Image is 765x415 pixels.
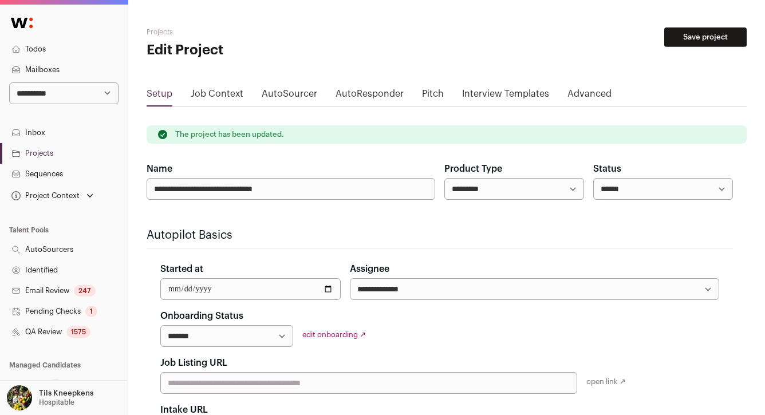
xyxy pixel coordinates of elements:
h2: Projects [147,27,346,37]
label: Assignee [350,262,389,276]
div: 1575 [66,326,90,338]
p: Hospitable [39,398,74,407]
a: AutoSourcer [262,87,317,105]
a: Interview Templates [462,87,549,105]
label: Product Type [444,162,502,176]
a: Advanced [567,87,612,105]
a: Job Context [191,87,243,105]
h2: Autopilot Basics [147,227,733,243]
p: Tils Kneepkens [39,389,93,398]
a: Pitch [422,87,444,105]
label: Status [593,162,621,176]
a: Setup [147,87,172,105]
label: Started at [160,262,203,276]
label: Job Listing URL [160,356,227,370]
div: Project Context [9,191,80,200]
div: 1 [50,379,62,390]
button: Open dropdown [9,188,96,204]
label: Onboarding Status [160,309,243,323]
button: Save project [664,27,747,47]
a: AutoResponder [336,87,404,105]
a: edit onboarding ↗ [302,331,366,338]
label: Name [147,162,172,176]
h1: Edit Project [147,41,346,60]
button: Open dropdown [5,385,96,410]
img: Wellfound [5,11,39,34]
div: 247 [74,285,96,297]
div: 1 [85,306,97,317]
img: 6689865-medium_jpg [7,385,32,410]
p: The project has been updated. [175,130,284,139]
